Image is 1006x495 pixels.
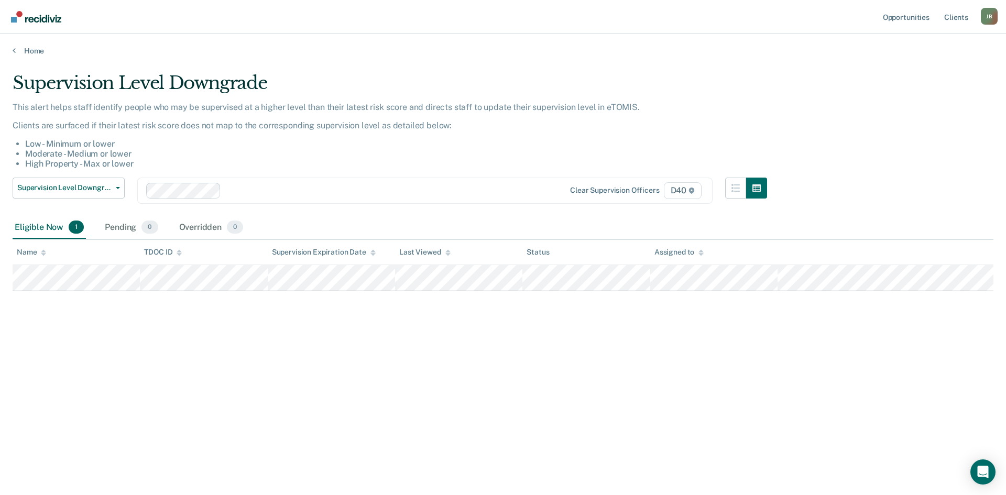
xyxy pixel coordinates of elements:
div: Pending0 [103,216,160,239]
img: Recidiviz [11,11,61,23]
span: 1 [69,221,84,234]
span: D40 [664,182,702,199]
div: Name [17,248,46,257]
p: Clients are surfaced if their latest risk score does not map to the corresponding supervision lev... [13,120,767,130]
div: Supervision Expiration Date [272,248,376,257]
div: Assigned to [654,248,704,257]
div: Clear supervision officers [570,186,659,195]
a: Home [13,46,993,56]
li: Low - Minimum or lower [25,139,767,149]
button: Profile dropdown button [981,8,998,25]
button: Supervision Level Downgrade [13,178,125,199]
span: 0 [141,221,158,234]
span: Supervision Level Downgrade [17,183,112,192]
p: This alert helps staff identify people who may be supervised at a higher level than their latest ... [13,102,767,112]
div: Eligible Now1 [13,216,86,239]
div: Last Viewed [399,248,450,257]
li: Moderate - Medium or lower [25,149,767,159]
div: Open Intercom Messenger [970,459,996,485]
div: Overridden0 [177,216,246,239]
div: TDOC ID [144,248,182,257]
div: Status [527,248,549,257]
span: 0 [227,221,243,234]
div: J B [981,8,998,25]
div: Supervision Level Downgrade [13,72,767,102]
li: High Property - Max or lower [25,159,767,169]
